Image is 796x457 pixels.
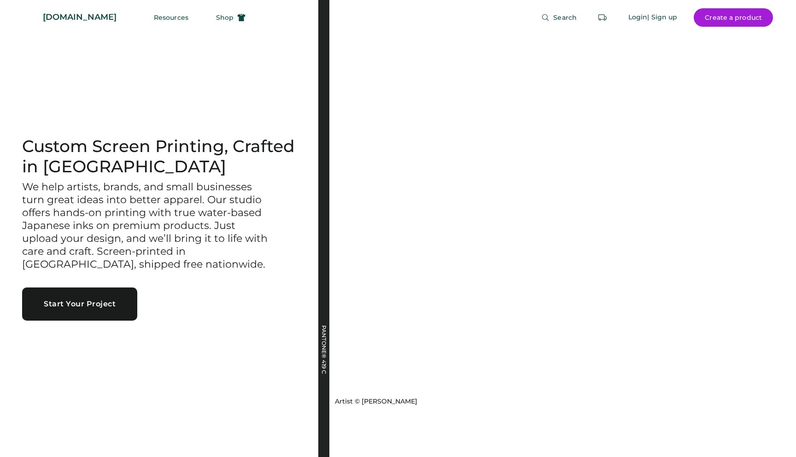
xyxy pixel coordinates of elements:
button: Shop [205,8,257,27]
button: Start Your Project [22,287,137,321]
img: Rendered Logo - Screens [23,9,39,25]
div: Login [628,13,648,22]
div: | Sign up [647,13,677,22]
div: PANTONE® 419 C [321,325,327,417]
button: Resources [143,8,199,27]
h3: We help artists, brands, and small businesses turn great ideas into better apparel. Our studio of... [22,181,271,271]
a: Artist © [PERSON_NAME] [331,393,417,406]
span: Shop [216,14,234,21]
h1: Custom Screen Printing, Crafted in [GEOGRAPHIC_DATA] [22,136,296,177]
div: [DOMAIN_NAME] [43,12,117,23]
div: Artist © [PERSON_NAME] [335,397,417,406]
button: Retrieve an order [593,8,612,27]
button: Create a product [694,8,773,27]
span: Search [553,14,577,21]
button: Search [530,8,588,27]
